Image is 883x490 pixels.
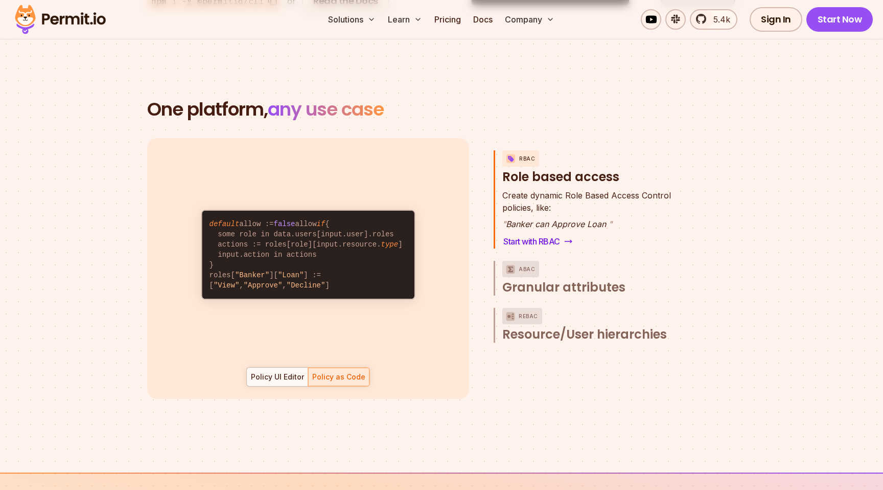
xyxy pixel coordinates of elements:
[274,220,295,228] span: false
[609,219,612,229] span: "
[501,9,559,30] button: Company
[502,234,573,249] a: Start with RBAC
[324,9,380,30] button: Solutions
[147,99,736,120] h2: One platform,
[10,2,110,37] img: Permit logo
[502,326,667,343] span: Resource/User hierarchies
[244,281,283,289] span: "Approve"
[235,271,269,279] span: "Banker"
[750,7,802,32] a: Sign In
[469,9,497,30] a: Docs
[278,271,304,279] span: "Loan"
[381,240,399,249] span: type
[246,367,308,387] button: Policy UI Editor
[209,220,239,228] span: default
[502,189,671,214] p: policies, like:
[502,189,671,202] span: Create dynamic Role Based Access Control
[214,281,239,289] span: "View"
[430,9,465,30] a: Pricing
[317,220,326,228] span: if
[502,219,506,229] span: "
[707,13,730,26] span: 5.4k
[806,7,873,32] a: Start Now
[287,281,326,289] span: "Decline"
[502,189,693,249] div: RBACRole based access
[268,96,384,122] span: any use case
[519,308,538,324] p: ReBAC
[519,261,535,277] p: ABAC
[202,211,414,299] code: allow := allow { some role in data.users[input.user].roles actions := roles[role][input.resource....
[384,9,426,30] button: Learn
[502,218,671,230] p: Banker can Approve Loan
[690,9,737,30] a: 5.4k
[502,279,625,296] span: Granular attributes
[251,372,304,382] div: Policy UI Editor
[502,308,693,343] button: ReBACResource/User hierarchies
[502,261,693,296] button: ABACGranular attributes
